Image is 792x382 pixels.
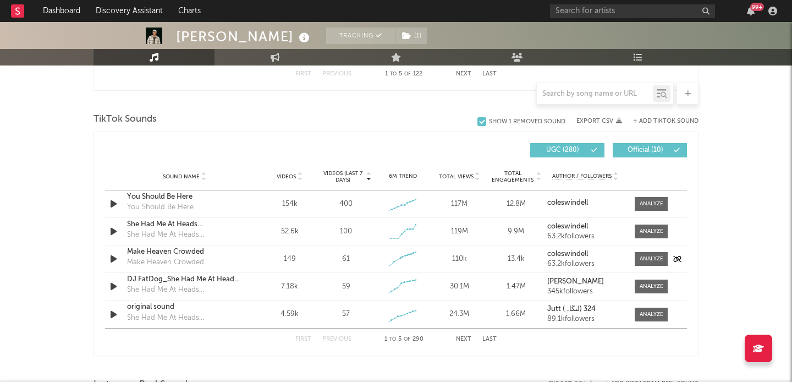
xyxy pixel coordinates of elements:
[489,118,565,125] div: Show 1 Removed Sound
[547,250,588,258] strong: coleswindell
[491,309,542,320] div: 1.66M
[547,233,624,241] div: 63.2k followers
[322,336,351,342] button: Previous
[491,199,542,210] div: 12.8M
[547,260,624,268] div: 63.2k followers
[389,337,396,342] span: to
[537,90,653,99] input: Search by song name or URL
[491,226,542,237] div: 9.9M
[127,257,204,268] div: Make Heaven Crowded
[482,71,497,77] button: Last
[264,199,315,210] div: 154k
[127,230,242,241] div: She Had Me At Heads [GEOGRAPHIC_DATA]
[491,254,542,265] div: 13.4k
[434,226,485,237] div: 119M
[547,250,624,258] a: coleswindell
[434,199,485,210] div: 117M
[633,118,698,124] button: + Add TikTok Sound
[576,118,622,124] button: Export CSV
[547,278,604,285] strong: [PERSON_NAME]
[547,315,624,323] div: 89.1k followers
[404,72,411,77] span: of
[404,337,410,342] span: of
[127,247,242,258] a: Make Heaven Crowded
[434,281,485,292] div: 30.1M
[620,147,670,154] span: Official ( 10 )
[127,219,242,230] a: She Had Me At Heads [GEOGRAPHIC_DATA]
[547,278,624,286] a: [PERSON_NAME]
[176,28,312,46] div: [PERSON_NAME]
[163,173,200,180] span: Sound Name
[613,143,687,157] button: Official(10)
[547,199,624,207] a: coleswindell
[552,173,612,180] span: Author / Followers
[482,336,497,342] button: Last
[750,3,764,11] div: 99 +
[340,226,352,237] div: 100
[94,113,157,126] span: TikTok Sounds
[295,71,311,77] button: First
[434,254,485,265] div: 110k
[439,173,474,180] span: Total Views
[390,72,397,77] span: to
[322,71,351,77] button: Previous
[456,71,471,77] button: Next
[342,281,350,292] div: 59
[547,305,596,313] strong: Jutt (لنگاہ) 324
[326,28,395,44] button: Tracking
[127,202,194,213] div: You Should Be Here
[434,309,485,320] div: 24.3M
[491,170,535,183] span: Total Engagements
[537,147,588,154] span: UGC ( 280 )
[547,223,588,230] strong: coleswindell
[547,223,624,231] a: coleswindell
[530,143,604,157] button: UGC(280)
[264,281,315,292] div: 7.18k
[321,170,365,183] span: Videos (last 7 days)
[127,302,242,313] a: original sound
[127,274,242,285] a: DJ FatDog_She Had Me At Heads Carolina_Low
[456,336,471,342] button: Next
[547,305,624,313] a: Jutt (لنگاہ) 324
[622,118,698,124] button: + Add TikTok Sound
[342,254,350,265] div: 61
[264,254,315,265] div: 149
[264,309,315,320] div: 4.59k
[295,336,311,342] button: First
[547,288,624,296] div: 345k followers
[550,4,715,18] input: Search for artists
[395,28,427,44] span: ( 1 )
[373,68,434,81] div: 1 5 122
[491,281,542,292] div: 1.47M
[264,226,315,237] div: 52.6k
[395,28,427,44] button: (1)
[377,172,428,181] div: 6M Trend
[747,7,755,15] button: 99+
[127,192,242,203] a: You Should Be Here
[127,313,242,324] div: She Had Me At Heads [GEOGRAPHIC_DATA]
[342,309,350,320] div: 57
[547,199,588,206] strong: coleswindell
[127,285,242,296] div: She Had Me At Heads [GEOGRAPHIC_DATA]
[277,173,296,180] span: Videos
[373,333,434,346] div: 1 5 290
[339,199,353,210] div: 400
